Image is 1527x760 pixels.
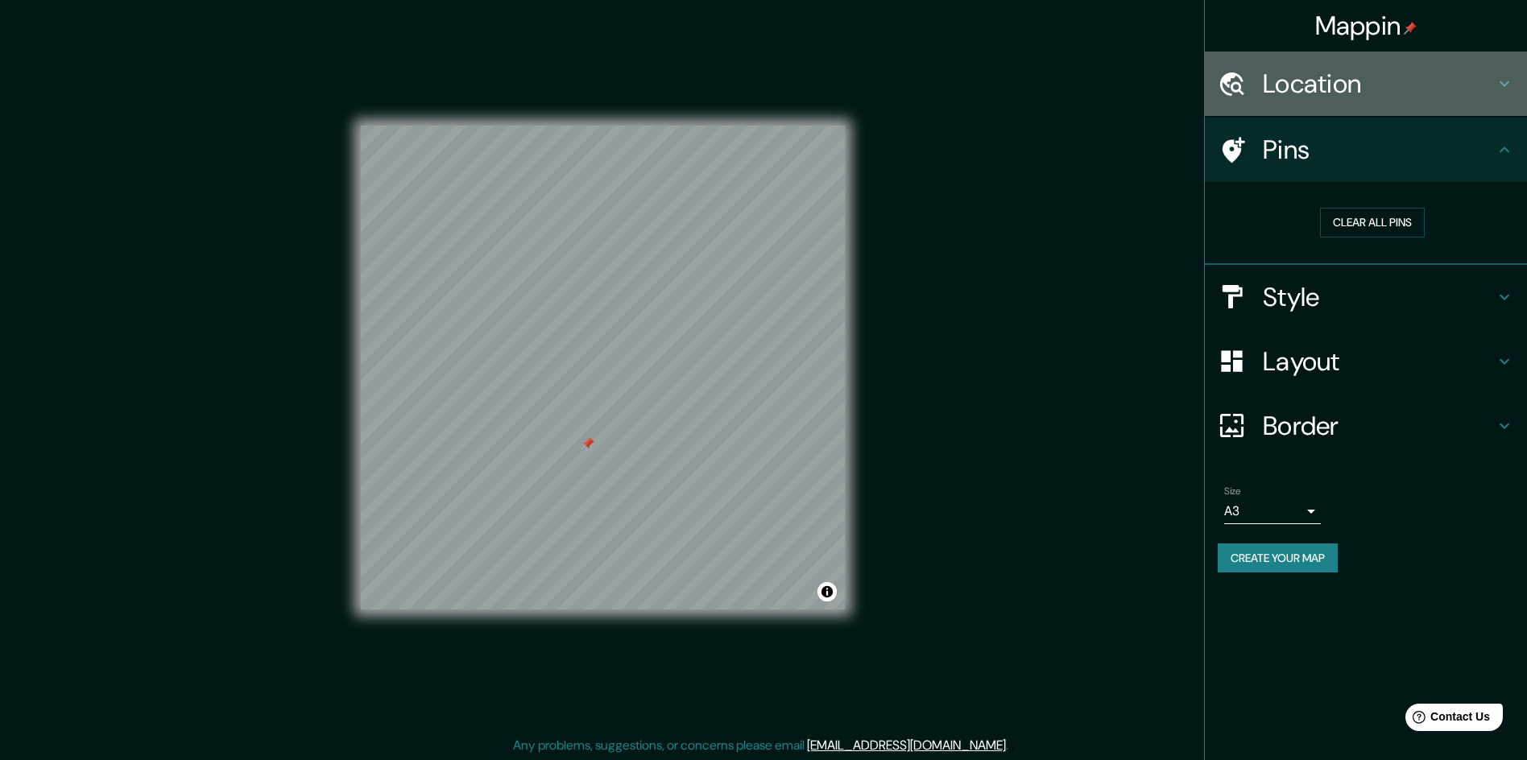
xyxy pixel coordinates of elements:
button: Toggle attribution [817,582,837,601]
div: Style [1205,265,1527,329]
div: . [1008,736,1011,755]
button: Clear all pins [1320,208,1425,237]
div: . [1011,736,1014,755]
h4: Style [1263,281,1495,313]
img: pin-icon.png [1404,22,1417,35]
h4: Pins [1263,134,1495,166]
div: Pins [1205,118,1527,182]
div: A3 [1224,498,1321,524]
div: Location [1205,52,1527,116]
iframe: Help widget launcher [1384,697,1509,742]
label: Size [1224,484,1241,498]
button: Create your map [1218,543,1338,573]
h4: Border [1263,410,1495,442]
p: Any problems, suggestions, or concerns please email . [513,736,1008,755]
canvas: Map [361,126,845,609]
div: Border [1205,394,1527,458]
h4: Layout [1263,345,1495,378]
h4: Location [1263,68,1495,100]
div: Layout [1205,329,1527,394]
h4: Mappin [1315,10,1417,42]
a: [EMAIL_ADDRESS][DOMAIN_NAME] [807,737,1006,754]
